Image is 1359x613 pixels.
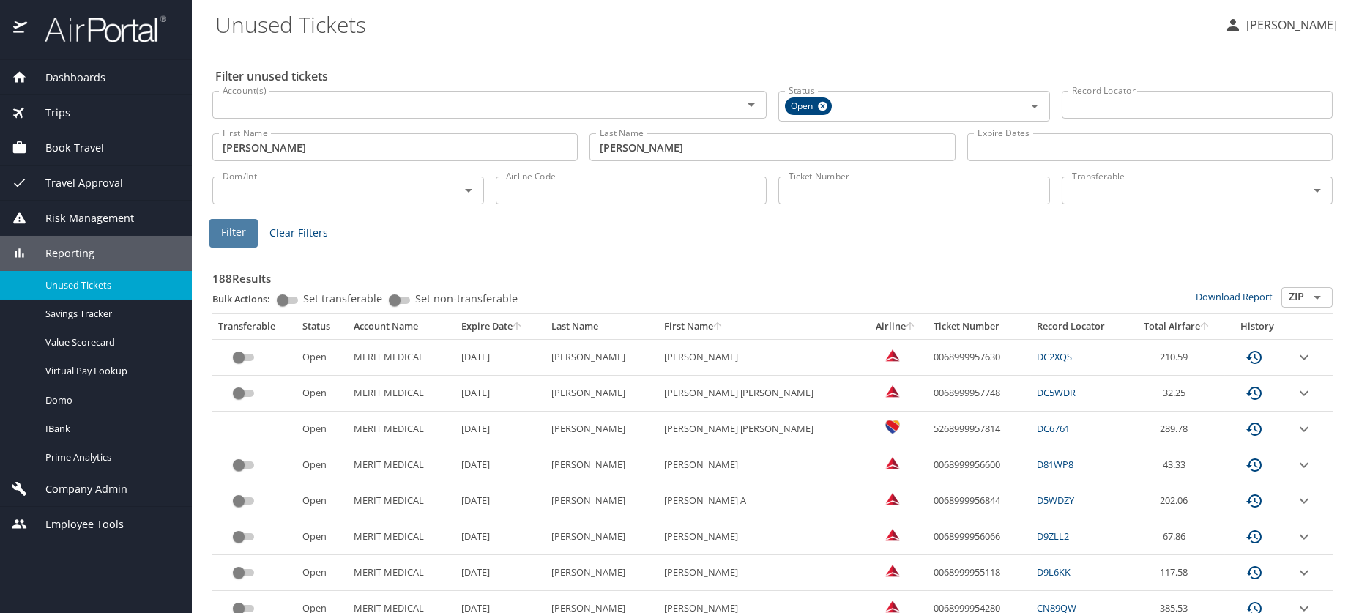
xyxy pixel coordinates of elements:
[45,393,174,407] span: Domo
[1295,420,1313,438] button: expand row
[658,314,864,339] th: First Name
[885,384,900,398] img: Delta Airlines
[348,412,455,447] td: MERIT MEDICAL
[546,339,658,375] td: [PERSON_NAME]
[1037,422,1070,435] a: DC6761
[1200,322,1210,332] button: sort
[1037,494,1074,507] a: D5WDZY
[658,339,864,375] td: [PERSON_NAME]
[546,555,658,591] td: [PERSON_NAME]
[546,376,658,412] td: [PERSON_NAME]
[45,450,174,464] span: Prime Analytics
[29,15,166,43] img: airportal-logo.png
[928,314,1031,339] th: Ticket Number
[415,294,518,304] span: Set non-transferable
[546,412,658,447] td: [PERSON_NAME]
[885,348,900,363] img: Delta Airlines
[1295,456,1313,474] button: expand row
[1128,483,1224,519] td: 202.06
[455,314,546,339] th: Expire Date
[1037,530,1069,543] a: D9ZLL2
[348,339,455,375] td: MERIT MEDICAL
[1037,565,1071,579] a: D9L6KK
[928,412,1031,447] td: 5268999957814
[297,447,348,483] td: Open
[27,140,104,156] span: Book Travel
[1128,447,1224,483] td: 43.33
[546,447,658,483] td: [PERSON_NAME]
[658,555,864,591] td: [PERSON_NAME]
[1128,314,1224,339] th: Total Airfare
[45,422,174,436] span: IBank
[928,555,1031,591] td: 0068999955118
[45,278,174,292] span: Unused Tickets
[218,320,291,333] div: Transferable
[27,70,105,86] span: Dashboards
[303,294,382,304] span: Set transferable
[297,412,348,447] td: Open
[658,376,864,412] td: [PERSON_NAME] [PERSON_NAME]
[885,456,900,470] img: Delta Airlines
[885,563,900,578] img: Delta Airlines
[1295,492,1313,510] button: expand row
[45,335,174,349] span: Value Scorecard
[297,376,348,412] td: Open
[1295,528,1313,546] button: expand row
[27,245,94,261] span: Reporting
[741,94,762,115] button: Open
[885,491,900,506] img: Delta Airlines
[1295,384,1313,402] button: expand row
[1037,458,1073,471] a: D81WP8
[885,420,900,434] img: Southwest Airlines
[928,339,1031,375] td: 0068999957630
[658,483,864,519] td: [PERSON_NAME] A
[1024,96,1045,116] button: Open
[1225,314,1289,339] th: History
[928,447,1031,483] td: 0068999956600
[27,175,123,191] span: Travel Approval
[45,364,174,378] span: Virtual Pay Lookup
[1128,339,1224,375] td: 210.59
[1196,290,1273,303] a: Download Report
[928,376,1031,412] td: 0068999957748
[1218,12,1343,38] button: [PERSON_NAME]
[348,555,455,591] td: MERIT MEDICAL
[785,97,832,115] div: Open
[458,180,479,201] button: Open
[885,527,900,542] img: Delta Airlines
[455,339,546,375] td: [DATE]
[27,516,124,532] span: Employee Tools
[455,447,546,483] td: [DATE]
[348,519,455,555] td: MERIT MEDICAL
[928,519,1031,555] td: 0068999956066
[297,483,348,519] td: Open
[348,483,455,519] td: MERIT MEDICAL
[297,339,348,375] td: Open
[45,307,174,321] span: Savings Tracker
[1128,376,1224,412] td: 32.25
[13,15,29,43] img: icon-airportal.png
[1037,386,1076,399] a: DC5WDR
[1128,555,1224,591] td: 117.58
[348,314,455,339] th: Account Name
[27,210,134,226] span: Risk Management
[1295,564,1313,582] button: expand row
[1128,519,1224,555] td: 67.86
[264,220,334,247] button: Clear Filters
[546,519,658,555] td: [PERSON_NAME]
[1307,287,1328,308] button: Open
[658,447,864,483] td: [PERSON_NAME]
[546,314,658,339] th: Last Name
[221,223,246,242] span: Filter
[297,519,348,555] td: Open
[785,99,822,114] span: Open
[1128,412,1224,447] td: 289.78
[297,314,348,339] th: Status
[1307,180,1328,201] button: Open
[455,483,546,519] td: [DATE]
[297,555,348,591] td: Open
[1242,16,1337,34] p: [PERSON_NAME]
[513,322,523,332] button: sort
[209,219,258,248] button: Filter
[455,376,546,412] td: [DATE]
